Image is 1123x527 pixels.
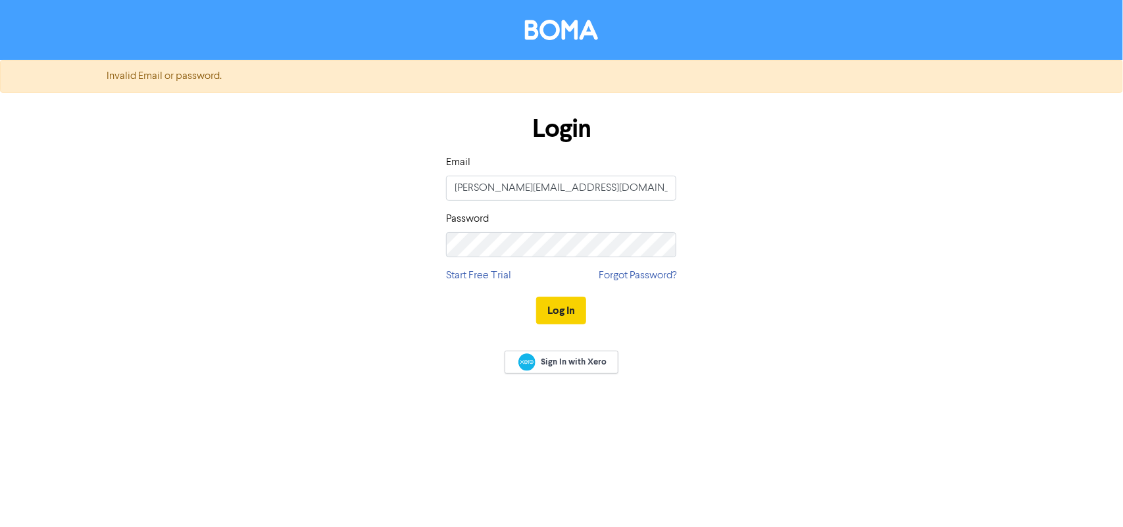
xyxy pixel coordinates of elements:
a: Sign In with Xero [505,351,618,374]
div: Invalid Email or password. [97,68,1026,84]
label: Email [446,155,470,170]
iframe: Chat Widget [1057,464,1123,527]
label: Password [446,211,489,227]
span: Sign In with Xero [541,356,607,368]
h1: Login [446,114,676,144]
img: Xero logo [518,353,536,371]
button: Log In [536,297,586,324]
img: BOMA Logo [525,20,598,40]
a: Forgot Password? [599,268,676,284]
a: Start Free Trial [446,268,511,284]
